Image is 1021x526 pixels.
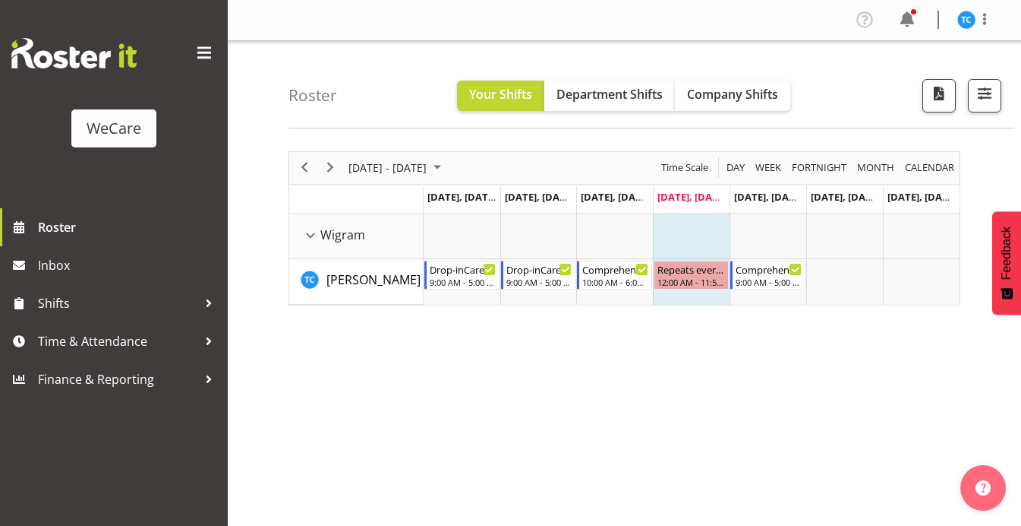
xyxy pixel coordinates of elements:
button: Feedback - Show survey [992,211,1021,315]
button: Fortnight [789,158,849,177]
button: August 2025 [346,158,448,177]
div: Torry Cobb"s event - Drop-inCare 9-5 Begin From Monday, August 18, 2025 at 9:00:00 AM GMT+12:00 E... [424,261,499,290]
span: [PERSON_NAME] [326,271,421,288]
span: Finance & Reporting [38,368,197,391]
a: [PERSON_NAME] [326,271,421,289]
button: Department Shifts [544,81,675,111]
img: torry-cobb11469.jpg [957,11,975,29]
div: Torry Cobb"s event - Comprehensive Consult 10-6 Begin From Wednesday, August 20, 2025 at 10:00:00... [577,261,652,290]
div: 12:00 AM - 11:59 PM [657,276,725,288]
div: Drop-inCare 9-5 [506,261,572,277]
div: previous period [291,152,317,184]
div: 9:00 AM - 5:00 PM [506,276,572,288]
div: Torry Cobb"s event - Repeats every thursday - Torry Cobb Begin From Thursday, August 21, 2025 at ... [654,261,729,290]
span: Fortnight [790,158,848,177]
span: Shifts [38,292,197,315]
div: Torry Cobb"s event - Drop-inCare 9-5 Begin From Tuesday, August 19, 2025 at 9:00:00 AM GMT+12:00 ... [501,261,576,290]
button: Timeline Week [753,158,784,177]
img: help-xxl-2.png [975,480,991,496]
div: Torry Cobb"s event - Comprehensive Consult 9-5 Begin From Friday, August 22, 2025 at 9:00:00 AM G... [730,261,805,290]
span: Company Shifts [687,86,778,103]
div: WeCare [87,117,141,140]
span: Inbox [38,254,220,277]
div: Repeats every [DATE] - [PERSON_NAME] [657,261,725,277]
button: Download a PDF of the roster according to the set date range. [922,79,956,112]
div: Comprehensive Consult 9-5 [736,261,802,277]
div: August 18 - 24, 2025 [343,152,450,184]
span: [DATE], [DATE] [427,190,496,204]
span: Time Scale [660,158,710,177]
button: Your Shifts [457,81,544,111]
span: Feedback [1000,227,1013,280]
span: Roster [38,216,220,239]
div: 9:00 AM - 5:00 PM [430,276,496,288]
span: Day [725,158,746,177]
span: Your Shifts [469,86,532,103]
div: Drop-inCare 9-5 [430,261,496,277]
button: Timeline Month [855,158,897,177]
td: Torry Cobb resource [289,259,424,305]
div: Comprehensive Consult 10-6 [582,261,648,277]
span: Department Shifts [556,86,663,103]
td: Wigram resource [289,214,424,259]
span: [DATE], [DATE] [505,190,574,204]
div: Timeline Week of August 19, 2025 [288,151,960,306]
span: Time & Attendance [38,330,197,353]
span: [DATE] - [DATE] [347,158,428,177]
span: Week [754,158,783,177]
button: Time Scale [659,158,711,177]
button: Month [903,158,957,177]
span: [DATE], [DATE] [811,190,880,204]
button: Filter Shifts [968,79,1001,112]
button: Company Shifts [675,81,790,111]
span: calendar [903,158,956,177]
div: 9:00 AM - 5:00 PM [736,276,802,288]
span: [DATE], [DATE] [581,190,650,204]
span: [DATE], [DATE] [657,190,726,204]
button: Timeline Day [724,158,748,177]
div: next period [317,152,343,184]
span: [DATE], [DATE] [734,190,803,204]
span: [DATE], [DATE] [887,190,956,204]
button: Next [320,158,341,177]
span: Month [856,158,896,177]
table: Timeline Week of August 19, 2025 [424,214,960,305]
img: Rosterit website logo [11,38,137,68]
div: 10:00 AM - 6:00 PM [582,276,648,288]
button: Previous [295,158,315,177]
span: Wigram [320,226,365,244]
h4: Roster [288,87,337,104]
